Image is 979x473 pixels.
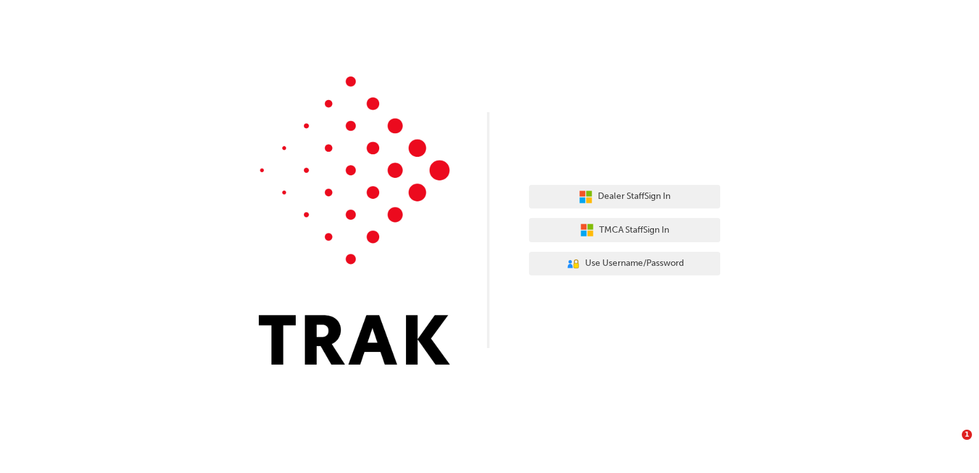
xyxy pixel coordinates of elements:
[962,430,972,440] span: 1
[259,76,450,365] img: Trak
[599,223,669,238] span: TMCA Staff Sign In
[598,189,671,204] span: Dealer Staff Sign In
[585,256,684,271] span: Use Username/Password
[529,218,720,242] button: TMCA StaffSign In
[529,185,720,209] button: Dealer StaffSign In
[936,430,966,460] iframe: Intercom live chat
[529,252,720,276] button: Use Username/Password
